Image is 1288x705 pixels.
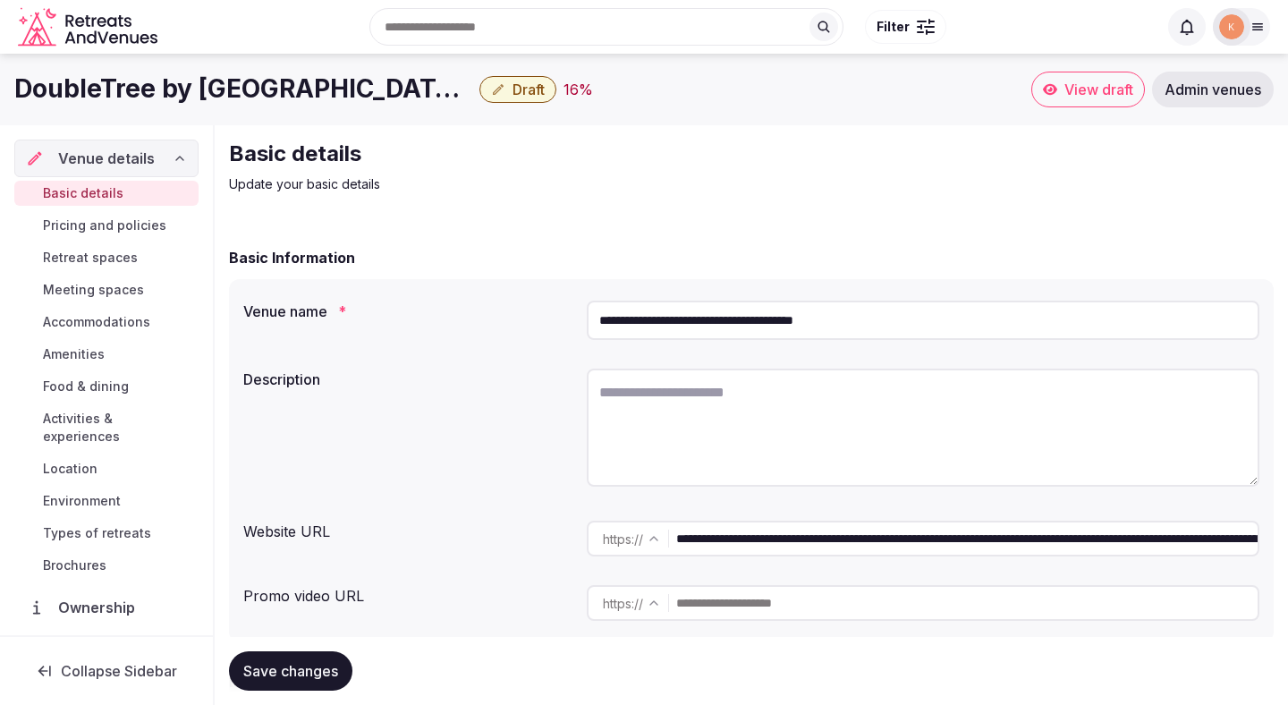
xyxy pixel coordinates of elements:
a: Administration [14,633,199,671]
span: Types of retreats [43,524,151,542]
button: 16% [563,79,593,100]
img: katsabado [1219,14,1244,39]
a: Ownership [14,589,199,626]
div: Promo video URL [243,578,572,607]
span: Brochures [43,556,106,574]
a: Types of retreats [14,521,199,546]
a: Amenities [14,342,199,367]
div: Website URL [243,514,572,542]
a: Activities & experiences [14,406,199,449]
h2: Basic details [229,140,830,168]
span: Location [43,460,97,478]
a: Pricing and policies [14,213,199,238]
span: Admin venues [1165,81,1261,98]
span: Retreat spaces [43,249,138,267]
span: Draft [513,81,545,98]
a: Meeting spaces [14,277,199,302]
a: Visit the homepage [18,7,161,47]
svg: Retreats and Venues company logo [18,7,161,47]
a: Location [14,456,199,481]
a: View draft [1031,72,1145,107]
a: Retreat spaces [14,245,199,270]
a: Food & dining [14,374,199,399]
a: Basic details [14,181,199,206]
a: Brochures [14,553,199,578]
label: Venue name [243,304,572,319]
button: Draft [479,76,556,103]
span: Environment [43,492,121,510]
span: Amenities [43,345,105,363]
span: View draft [1064,81,1133,98]
h2: Basic Information [229,247,355,268]
a: Environment [14,488,199,514]
span: Meeting spaces [43,281,144,299]
span: Accommodations [43,313,150,331]
span: Collapse Sidebar [61,662,177,680]
p: Update your basic details [229,175,830,193]
span: Venue details [58,148,155,169]
span: Basic details [43,184,123,202]
div: 16 % [563,79,593,100]
a: Admin venues [1152,72,1274,107]
span: Pricing and policies [43,217,166,234]
label: Description [243,372,572,386]
span: Save changes [243,662,338,680]
h1: DoubleTree by [GEOGRAPHIC_DATA][US_STATE] [14,72,472,106]
a: Accommodations [14,310,199,335]
button: Save changes [229,651,352,691]
span: Activities & experiences [43,410,191,446]
span: Food & dining [43,378,129,395]
button: Filter [865,10,946,44]
span: Filter [877,18,910,36]
span: Ownership [58,597,142,618]
button: Collapse Sidebar [14,651,199,691]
